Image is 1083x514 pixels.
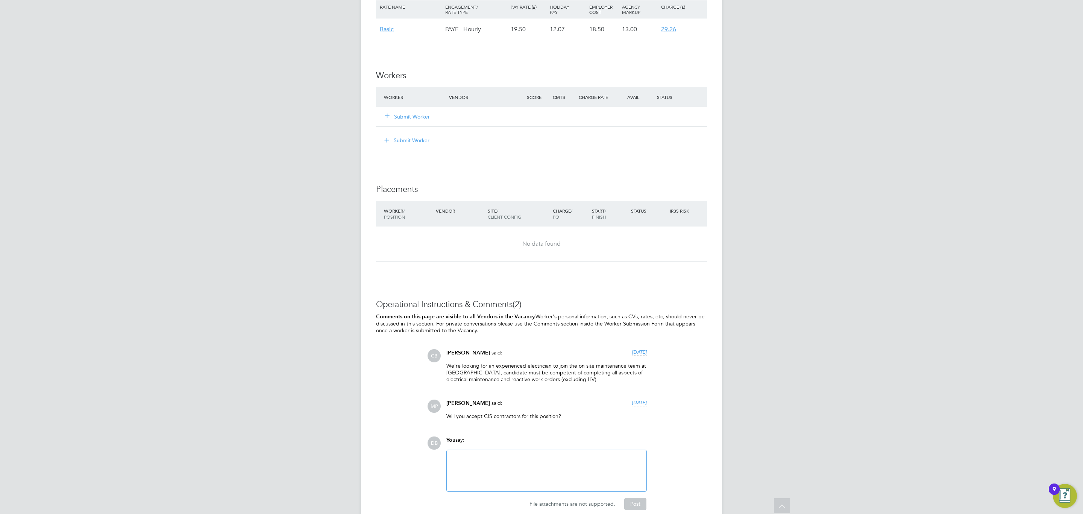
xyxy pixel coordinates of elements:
div: Charge [551,204,590,224]
div: Cmts [551,90,577,104]
div: Employer Cost [587,0,620,18]
p: Worker's personal information, such as CVs, rates, etc, should never be discussed in this section... [376,313,707,334]
span: said: [491,400,502,406]
h3: Placements [376,184,707,195]
div: PAYE - Hourly [443,18,509,40]
div: say: [446,436,647,450]
div: Status [629,204,668,217]
span: [DATE] [632,349,647,355]
span: / PO [553,208,572,220]
div: Charge (£) [659,0,705,13]
span: DB [428,436,441,450]
span: [PERSON_NAME] [446,400,490,406]
span: said: [491,349,502,356]
h3: Workers [376,70,707,81]
button: Post [624,498,646,510]
div: Worker [382,204,434,224]
div: Start [590,204,629,224]
div: Pay Rate (£) [509,0,548,13]
button: Submit Worker [385,113,430,120]
div: Vendor [434,204,486,217]
div: Status [655,90,707,104]
div: 19.50 [509,18,548,40]
div: Charge Rate [577,90,616,104]
div: 9 [1053,489,1056,499]
span: / Client Config [488,208,521,220]
div: Holiday Pay [548,0,587,18]
p: We're looking for an experienced electrician to join the on site maintenance team at [GEOGRAPHIC_... [446,362,647,383]
div: Worker [382,90,447,104]
div: Avail [616,90,655,104]
h3: Operational Instructions & Comments [376,299,707,310]
span: CB [428,349,441,362]
span: / Finish [592,208,606,220]
span: (2) [513,299,522,309]
b: Comments on this page are visible to all Vendors in the Vacancy. [376,313,535,320]
div: Rate Name [378,0,443,13]
button: Submit Worker [379,134,435,146]
span: 18.50 [589,26,604,33]
span: Basic [380,26,394,33]
div: Vendor [447,90,525,104]
span: 29.26 [661,26,676,33]
div: IR35 Risk [668,204,694,217]
div: Site [486,204,551,224]
p: Will you accept CIS contractors for this position? [446,413,647,420]
div: No data found [384,240,699,248]
span: 13.00 [622,26,637,33]
span: 12.07 [550,26,565,33]
span: File attachments are not supported. [529,500,615,507]
span: [DATE] [632,399,647,406]
button: Open Resource Center, 9 new notifications [1053,484,1077,508]
span: You [446,437,455,443]
span: / Position [384,208,405,220]
span: [PERSON_NAME] [446,350,490,356]
div: Agency Markup [620,0,659,18]
div: Score [525,90,551,104]
div: Engagement/ Rate Type [443,0,509,18]
span: MP [428,400,441,413]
